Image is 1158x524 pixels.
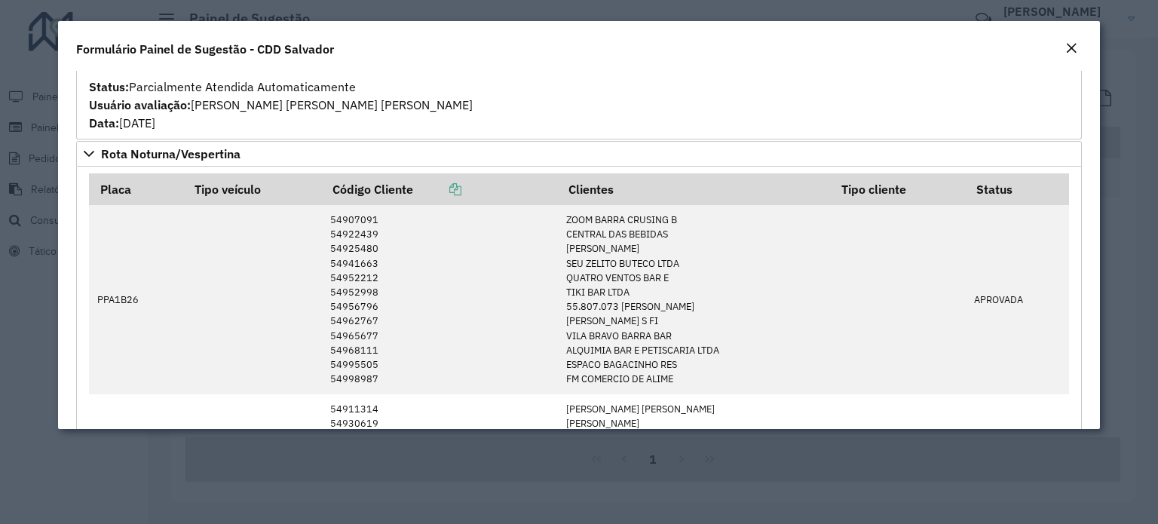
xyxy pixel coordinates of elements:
[185,173,322,205] th: Tipo veículo
[1065,42,1077,54] em: Fechar
[413,182,461,197] a: Copiar
[76,141,1082,167] a: Rota Noturna/Vespertina
[967,173,1069,205] th: Status
[89,394,184,483] td: RHQ0D84
[559,205,832,394] td: ZOOM BARRA CRUSING B CENTRAL DAS BEBIDAS [PERSON_NAME] SEU ZELITO BUTECO LTDA QUATRO VENTOS BAR E...
[89,79,473,130] span: Parcialmente Atendida Automaticamente [PERSON_NAME] [PERSON_NAME] [PERSON_NAME] [DATE]
[89,115,119,130] strong: Data:
[89,97,191,112] strong: Usuário avaliação:
[967,205,1069,394] td: APROVADA
[89,205,184,394] td: PPA1B26
[322,173,559,205] th: Código Cliente
[322,205,559,394] td: 54907091 54922439 54925480 54941663 54952212 54952998 54956796 54962767 54965677 54968111 5499550...
[101,148,240,160] span: Rota Noturna/Vespertina
[559,173,832,205] th: Clientes
[967,394,1069,483] td: APROVADA
[1061,39,1082,59] button: Close
[832,173,967,205] th: Tipo cliente
[89,173,184,205] th: Placa
[89,79,129,94] strong: Status:
[559,394,832,483] td: [PERSON_NAME] [PERSON_NAME] [PERSON_NAME] [PERSON_NAME] [PERSON_NAME] 8 POINT BEER I ZE [PERSON_N...
[322,394,559,483] td: 54911314 54930619 54936814 54956846 54964984
[76,40,334,58] h4: Formulário Painel de Sugestão - CDD Salvador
